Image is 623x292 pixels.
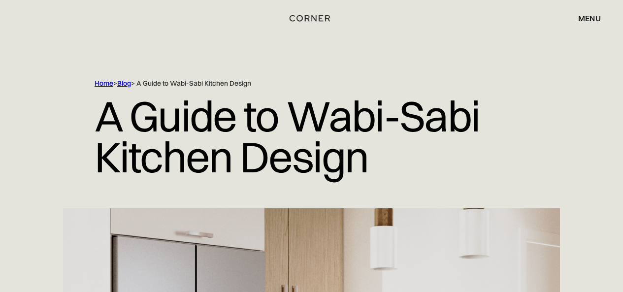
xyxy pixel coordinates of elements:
[95,88,528,185] h1: A Guide to Wabi-Sabi Kitchen Design
[117,79,131,88] a: Blog
[568,10,601,27] div: menu
[578,14,601,22] div: menu
[95,79,528,88] div: > > A Guide to Wabi-Sabi Kitchen Design
[95,79,113,88] a: Home
[290,12,333,25] a: home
